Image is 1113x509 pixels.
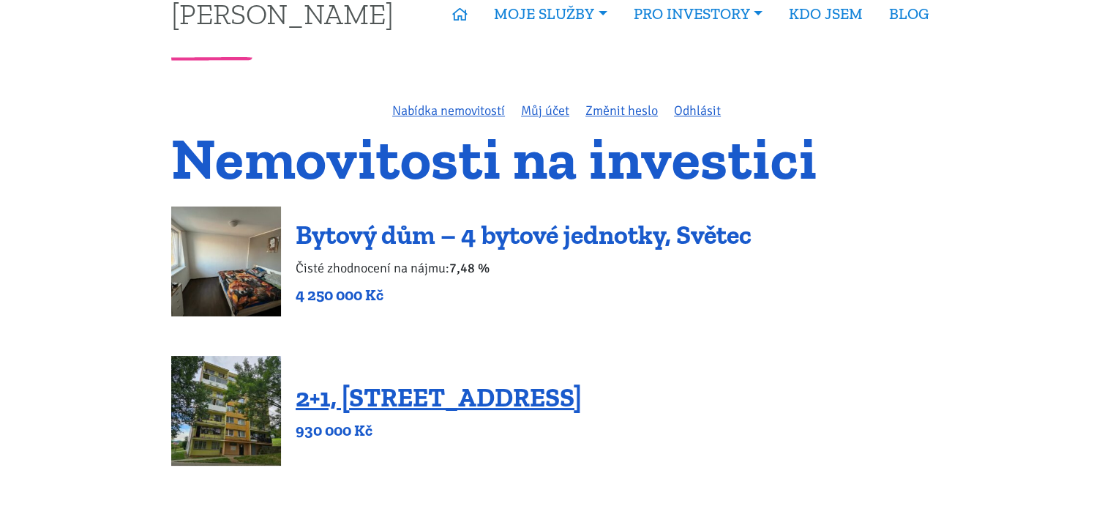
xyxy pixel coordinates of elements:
a: Odhlásit [674,103,721,119]
a: Můj účet [521,103,569,119]
h1: Nemovitosti na investici [171,134,942,183]
p: Čisté zhodnocení na nájmu: [296,258,752,278]
a: Nabídka nemovitostí [392,103,505,119]
a: Bytový dům – 4 bytové jednotky, Světec [296,219,752,250]
p: 4 250 000 Kč [296,285,752,305]
a: Změnit heslo [585,103,658,119]
p: 930 000 Kč [296,420,582,441]
b: 7,48 % [449,260,490,276]
a: 2+1, [STREET_ADDRESS] [296,382,582,413]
